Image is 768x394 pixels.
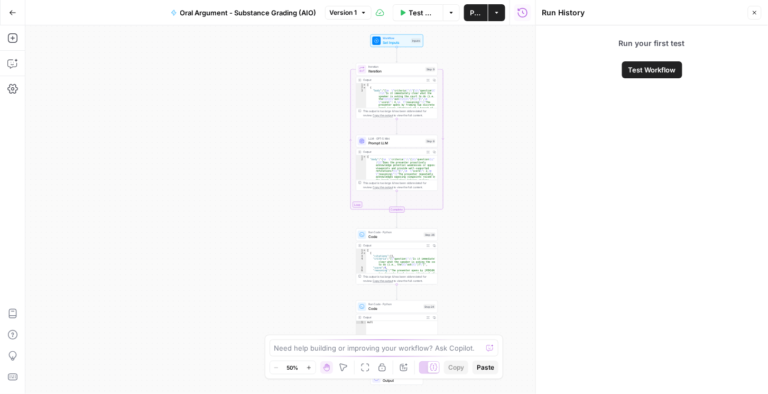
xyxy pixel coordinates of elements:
[368,234,422,240] span: Code
[356,34,438,47] div: WorkflowSet InputsInputs
[396,119,398,134] g: Edge from step_9 to step_8
[356,207,438,213] div: Complete
[396,213,398,228] g: Edge from step_9-iteration-end to step_26
[356,155,366,159] div: 1
[383,378,419,383] span: Output
[393,4,443,21] button: Test Workflow
[356,300,438,356] div: Run Code · PythonCodeStep 24Outputnull
[356,135,438,191] div: LLM · GPT-5 MiniPrompt LLMStep 8Output{ "body":"{\n\"criteria\":\"{\\\"question\\\" :\\\"Does the...
[356,255,366,258] div: 3
[356,84,366,87] div: 1
[368,137,423,141] span: LLM · GPT-5 Mini
[606,25,698,61] span: Run your first test
[368,141,423,146] span: Prompt LLM
[356,267,366,270] div: 5
[390,207,405,213] div: Complete
[470,7,482,18] span: Publish
[448,363,464,372] span: Copy
[368,306,422,311] span: Code
[356,321,366,324] div: 1
[383,40,410,45] span: Set Inputs
[363,249,366,252] span: Toggle code folding, rows 1 through 9
[473,361,498,374] button: Paste
[180,7,317,18] span: Oral Argument - Substance Grading (AIO)
[363,181,436,190] div: This output is too large & has been abbreviated for review. to view the full content.
[356,89,366,296] div: 3
[356,249,366,252] div: 1
[424,233,436,237] div: Step 26
[396,47,398,62] g: Edge from start to step_9
[363,155,366,159] span: Toggle code folding, rows 1 through 3
[363,84,366,87] span: Toggle code folding, rows 1 through 5
[363,275,436,283] div: This output is too large & has been abbreviated for review. to view the full content.
[356,258,366,267] div: 4
[368,303,422,307] span: Run Code · Python
[464,4,488,21] button: Publish
[444,361,468,374] button: Copy
[409,7,437,18] span: Test Workflow
[287,363,299,372] span: 50%
[330,8,357,17] span: Version 1
[622,61,682,78] button: Test Workflow
[628,65,676,75] span: Test Workflow
[373,186,393,189] span: Copy the output
[363,109,436,118] div: This output is too large & has been abbreviated for review. to view the full content.
[425,67,436,72] div: Step 9
[356,270,366,325] div: 6
[383,36,410,41] span: Workflow
[373,114,393,117] span: Copy the output
[363,252,366,255] span: Toggle code folding, rows 2 through 8
[356,87,366,90] div: 2
[164,4,323,21] button: Oral Argument - Substance Grading (AIO)
[373,280,393,283] span: Copy the output
[424,305,436,309] div: Step 24
[363,78,423,83] div: Output
[477,363,494,372] span: Paste
[368,65,423,69] span: Iteration
[356,252,366,255] div: 2
[363,244,423,248] div: Output
[396,285,398,300] g: Edge from step_26 to step_24
[411,39,421,43] div: Inputs
[325,6,372,20] button: Version 1
[368,231,422,235] span: Run Code · Python
[356,228,438,285] div: Run Code · PythonCodeStep 26Output[ { "citations":[], "criteria":"{\"question\":\"Is it immediate...
[363,150,423,154] div: Output
[368,69,423,74] span: Iteration
[363,87,366,90] span: Toggle code folding, rows 2 through 4
[363,316,423,320] div: Output
[425,139,436,144] div: Step 8
[356,63,438,119] div: LoopIterationIterationStep 9Output[ { "body":"{\n\"criteria\":\"{\\\"question\\\" :\\\"Is it imme...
